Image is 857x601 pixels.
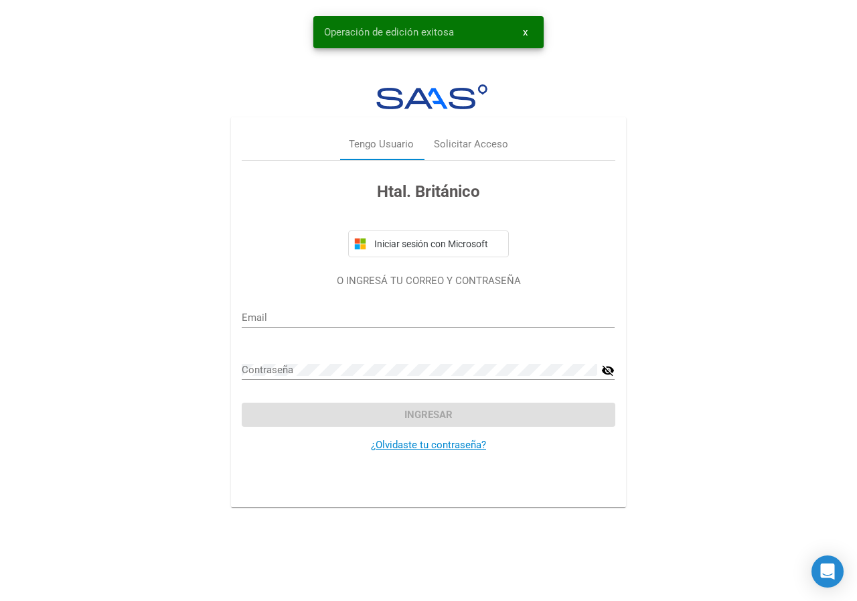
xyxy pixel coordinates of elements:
div: Solicitar Acceso [434,137,508,152]
button: Iniciar sesión con Microsoft [348,230,509,257]
button: x [512,20,538,44]
div: Tengo Usuario [349,137,414,152]
p: O INGRESÁ TU CORREO Y CONTRASEÑA [242,273,615,289]
div: Open Intercom Messenger [811,555,844,588]
h3: Htal. Británico [242,180,615,204]
button: Ingresar [242,403,615,427]
span: x [523,26,528,38]
span: Ingresar [404,409,453,421]
span: Iniciar sesión con Microsoft [372,239,503,249]
span: Operación de edición exitosa [324,25,454,39]
mat-icon: visibility_off [601,362,615,379]
a: ¿Olvidaste tu contraseña? [371,439,486,451]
